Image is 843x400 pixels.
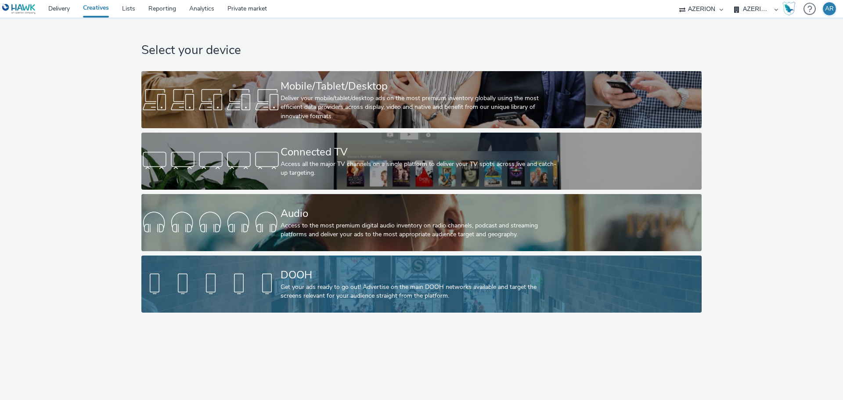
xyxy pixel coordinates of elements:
div: DOOH [281,267,559,283]
a: DOOHGet your ads ready to go out! Advertise on the main DOOH networks available and target the sc... [141,256,701,313]
img: Hawk Academy [782,2,796,16]
div: Access all the major TV channels on a single platform to deliver your TV spots across live and ca... [281,160,559,178]
div: Mobile/Tablet/Desktop [281,79,559,94]
div: AR [825,2,834,15]
a: Hawk Academy [782,2,799,16]
div: Connected TV [281,144,559,160]
h1: Select your device [141,42,701,59]
a: Mobile/Tablet/DesktopDeliver your mobile/tablet/desktop ads on the most premium inventory globall... [141,71,701,128]
a: Connected TVAccess all the major TV channels on a single platform to deliver your TV spots across... [141,133,701,190]
div: Deliver your mobile/tablet/desktop ads on the most premium inventory globally using the most effi... [281,94,559,121]
div: Get your ads ready to go out! Advertise on the main DOOH networks available and target the screen... [281,283,559,301]
div: Audio [281,206,559,221]
a: AudioAccess to the most premium digital audio inventory on radio channels, podcast and streaming ... [141,194,701,251]
div: Access to the most premium digital audio inventory on radio channels, podcast and streaming platf... [281,221,559,239]
img: undefined Logo [2,4,36,14]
